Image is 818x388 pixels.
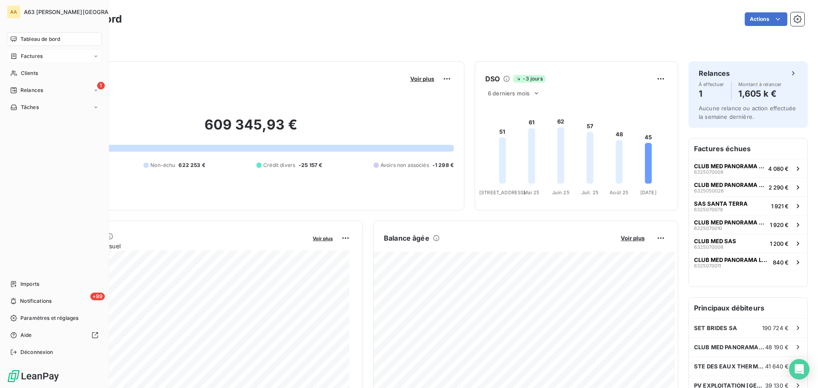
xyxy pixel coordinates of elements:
span: 41 640 € [765,363,789,370]
span: Montant à relancer [738,82,782,87]
span: Paramètres et réglages [20,314,78,322]
span: CLUB MED PANORAMA LES ARCS [694,344,765,351]
h2: 609 345,93 € [48,116,454,142]
span: Notifications [20,297,52,305]
span: 6325070078 [694,207,723,212]
tspan: [STREET_ADDRESS] [479,190,525,195]
span: CLUB MED PANORAMA LES ARCS [694,163,765,170]
span: CLUB MED PANORAMA LES ARCS [694,256,769,263]
button: Actions [745,12,787,26]
span: 2 290 € [769,184,789,191]
button: CLUB MED PANORAMA LES ARCS63250500262 290 € [689,178,807,196]
button: CLUB MED PANORAMA LES ARCS6325070011840 € [689,253,807,271]
span: -3 jours [513,75,545,83]
tspan: Juil. 25 [582,190,599,195]
img: Logo LeanPay [7,369,60,383]
span: CLUB MED PANORAMA LES ARCS [694,219,766,226]
h6: DSO [485,74,500,84]
span: Non-échu [150,161,175,169]
span: 1 200 € [770,240,789,247]
span: Voir plus [621,235,645,241]
span: CLUB MED PANORAMA LES ARCS [694,181,765,188]
tspan: Août 25 [610,190,628,195]
span: Factures [21,52,43,60]
span: 6325070009 [694,170,723,175]
span: 48 190 € [765,344,789,351]
tspan: [DATE] [640,190,657,195]
span: CLUB MED SAS [694,238,736,244]
span: 6325050026 [694,188,724,193]
tspan: Mai 25 [524,190,539,195]
button: CLUB MED SAS63250700081 200 € [689,234,807,253]
span: Crédit divers [263,161,295,169]
span: A63 [PERSON_NAME][GEOGRAPHIC_DATA] [24,9,141,15]
h4: 1 [699,87,724,101]
span: Clients [21,69,38,77]
span: 1 921 € [771,203,789,210]
span: -1 298 € [432,161,454,169]
h6: Principaux débiteurs [689,298,807,318]
span: Aucune relance ou action effectuée la semaine dernière. [699,105,796,120]
span: Voir plus [313,236,333,241]
h4: 1,605 k € [738,87,782,101]
span: 840 € [773,259,789,266]
span: Déconnexion [20,348,53,356]
span: SAS SANTA TERRA [694,200,748,207]
h6: Relances [699,68,730,78]
span: 190 724 € [762,325,789,331]
span: Avoirs non associés [380,161,429,169]
span: 6325070008 [694,244,723,250]
div: Open Intercom Messenger [789,359,809,379]
button: SAS SANTA TERRA63250700781 921 € [689,196,807,215]
span: Tableau de bord [20,35,60,43]
span: Imports [20,280,39,288]
span: À effectuer [699,82,724,87]
button: CLUB MED PANORAMA LES ARCS63250700101 920 € [689,215,807,234]
div: AA [7,5,20,19]
button: Voir plus [310,234,335,242]
span: 4 080 € [768,165,789,172]
span: 1 920 € [770,221,789,228]
h6: Balance âgée [384,233,429,243]
span: SET BRIDES SA [694,325,737,331]
button: Voir plus [618,234,647,242]
span: Relances [20,86,43,94]
span: Chiffre d'affaires mensuel [48,241,307,250]
a: Aide [7,328,102,342]
span: 6325070010 [694,226,722,231]
tspan: Juin 25 [552,190,570,195]
span: 6 derniers mois [488,90,530,97]
span: +99 [90,293,105,300]
span: 622 253 € [179,161,205,169]
span: STE DES EAUX THERMALES [694,363,765,370]
button: CLUB MED PANORAMA LES ARCS63250700094 080 € [689,159,807,178]
span: -25 157 € [299,161,322,169]
span: Aide [20,331,32,339]
h6: Factures échues [689,138,807,159]
span: Tâches [21,103,39,111]
span: 6325070011 [694,263,721,268]
span: 1 [97,82,105,89]
span: Voir plus [410,75,434,82]
button: Voir plus [408,75,437,83]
